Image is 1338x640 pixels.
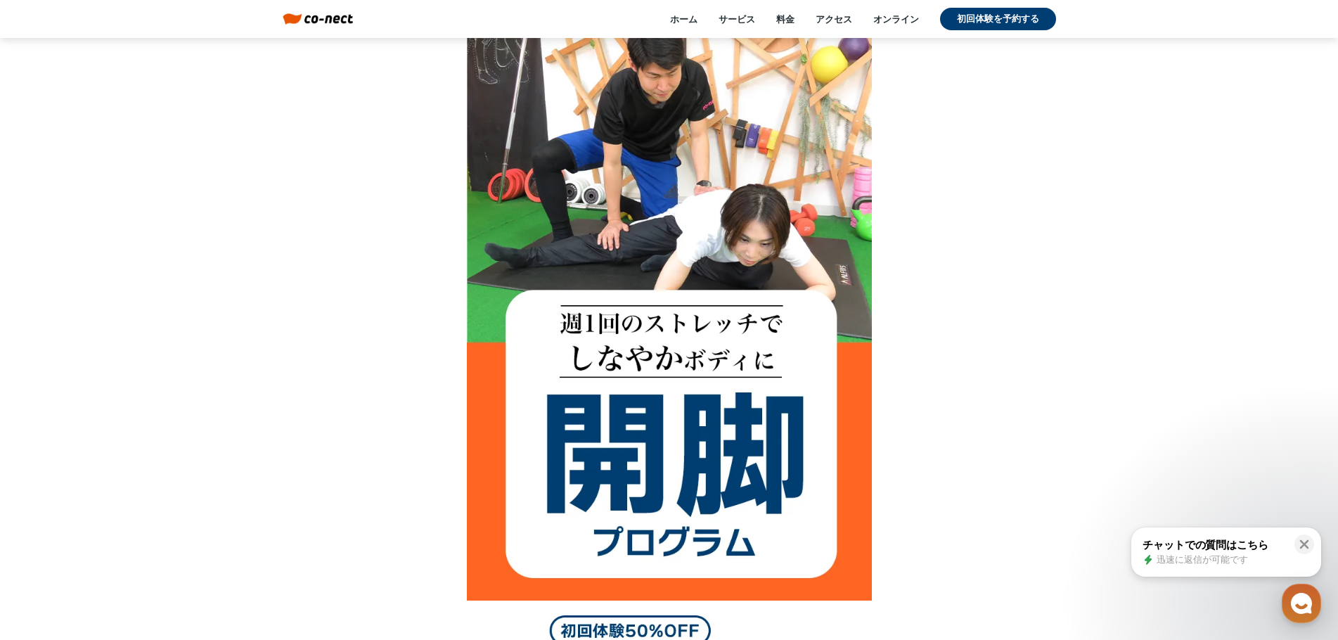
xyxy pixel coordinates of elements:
[719,13,755,25] a: サービス
[776,13,795,25] a: 料金
[816,13,852,25] a: アクセス
[940,8,1056,30] a: 初回体験を予約する
[670,13,697,25] a: ホーム
[873,13,919,25] a: オンライン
